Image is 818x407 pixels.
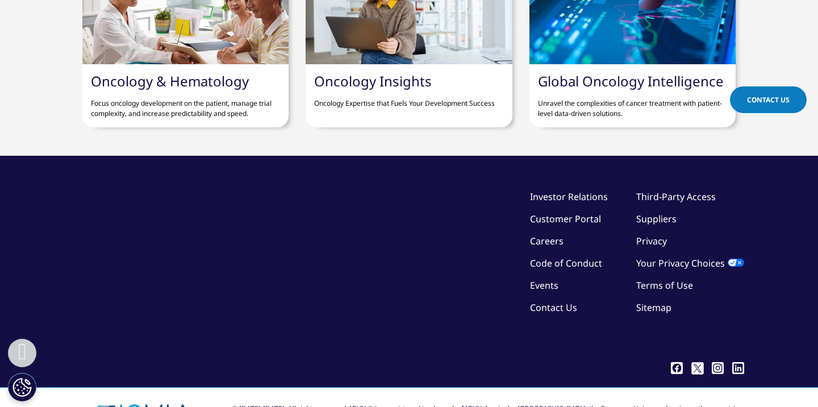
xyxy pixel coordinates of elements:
p: Oncology Expertise that Fuels Your Development Success [314,90,503,109]
span: Contact Us [747,95,790,105]
a: Suppliers [636,213,677,225]
a: Careers [530,235,564,247]
a: Oncology & Hematology [91,72,249,90]
a: Third-Party Access [636,190,716,203]
a: Privacy [636,235,667,247]
a: Sitemap [636,301,671,314]
a: Terms of Use [636,279,693,292]
a: Global Oncology Intelligence [538,72,724,90]
p: Unravel the complexities of cancer treatment with patient-level data-driven solutions. [538,90,727,119]
button: Cookies Settings [8,373,36,401]
a: Investor Relations [530,190,608,203]
a: Oncology Insights [314,72,432,90]
a: Contact Us [730,86,807,113]
p: Focus oncology development on the patient, manage trial complexity, and increase predictability a... [91,90,280,119]
a: Customer Portal [530,213,601,225]
a: Contact Us [530,301,577,314]
a: Code of Conduct [530,257,602,269]
a: Events [530,279,558,292]
a: Your Privacy Choices [636,257,744,269]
